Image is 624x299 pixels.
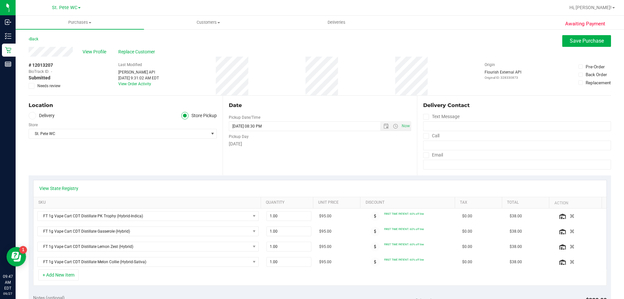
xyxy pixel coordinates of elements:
span: FIRST TIME PATIENT: 60% off line [384,227,424,231]
label: Origin [485,62,495,68]
button: Save Purchase [562,35,611,47]
span: FT 1g Vape Cart CDT Distillate PK Trophy (Hybrid-Indica) [38,211,250,221]
span: FIRST TIME PATIENT: 60% off line [384,258,424,261]
span: $38.00 [510,228,522,235]
span: $38.00 [510,213,522,219]
iframe: Resource center unread badge [19,246,27,254]
p: Original ID: 328330873 [485,75,521,80]
span: Save Purchase [570,38,604,44]
span: Submitted [29,75,50,81]
span: FT 1g Vape Cart CDT Distillate Gasserole (Hybrid) [38,227,250,236]
p: 09:47 AM EDT [3,274,13,291]
button: + Add New Item [38,269,79,280]
a: Quantity [266,200,311,205]
span: FIRST TIME PATIENT: 60% off line [384,212,424,215]
a: Back [29,37,38,41]
span: Purchases [16,20,144,25]
span: St. Pete WC [29,129,208,138]
span: $38.00 [510,244,522,250]
div: Replacement [586,79,611,86]
label: Email [423,150,443,160]
span: NO DATA FOUND [37,257,259,267]
span: Needs review [37,83,60,89]
label: Last Modified [118,62,142,68]
div: Date [229,102,411,109]
span: $0.00 [462,228,472,235]
label: Pickup Date/Time [229,115,260,120]
div: Location [29,102,217,109]
span: Deliveries [319,20,354,25]
a: Unit Price [318,200,358,205]
inline-svg: Inbound [5,19,11,25]
label: Pickup Day [229,134,249,140]
span: FT 1g Vape Cart CDT Distillate Lemon Zest (Hybrid) [38,242,250,251]
span: BioTrack ID: [29,69,49,75]
span: $0.00 [462,259,472,265]
span: select [208,129,216,138]
span: $95.00 [319,244,331,250]
span: Customers [144,20,272,25]
input: Format: (999) 999-9999 [423,121,611,131]
a: View Order Activity [118,82,151,86]
div: Pre-Order [586,63,605,70]
span: Hi, [PERSON_NAME]! [569,5,612,10]
inline-svg: Inventory [5,33,11,39]
span: NO DATA FOUND [37,242,259,251]
span: FIRST TIME PATIENT: 60% off line [384,243,424,246]
iframe: Resource center [6,247,26,266]
th: Action [549,197,601,209]
span: - [51,69,52,75]
a: Purchases [16,16,144,29]
inline-svg: Retail [5,47,11,53]
span: Awaiting Payment [565,20,605,28]
span: $95.00 [319,213,331,219]
input: 1.00 [267,227,311,236]
span: Open the date view [380,124,391,129]
span: $95.00 [319,228,331,235]
p: 09/27 [3,291,13,296]
a: Total [507,200,547,205]
span: Open the time view [390,124,401,129]
span: $38.00 [510,259,522,265]
span: $95.00 [319,259,331,265]
span: FT 1g Vape Cart CDT Distillate Melon Collie (Hybrid-Sativa) [38,257,250,266]
span: NO DATA FOUND [37,211,259,221]
span: NO DATA FOUND [37,226,259,236]
a: Customers [144,16,272,29]
div: Back Order [586,71,607,78]
input: Format: (999) 999-9999 [423,141,611,150]
a: Discount [366,200,452,205]
span: View Profile [83,48,109,55]
span: Set Current date [400,121,411,131]
div: Delivery Contact [423,102,611,109]
input: 1.00 [267,242,311,251]
input: 1.00 [267,257,311,266]
span: $0.00 [462,213,472,219]
span: St. Pete WC [52,5,77,10]
div: [DATE] [229,141,411,147]
span: $0.00 [462,244,472,250]
label: Store Pickup [181,112,217,119]
a: SKU [38,200,258,205]
input: 1.00 [267,211,311,221]
label: Call [423,131,439,141]
a: Tax [460,200,500,205]
a: View State Registry [39,185,78,192]
div: [PERSON_NAME] API [118,69,159,75]
span: # 12013207 [29,62,53,69]
span: Replace Customer [118,48,157,55]
a: Deliveries [272,16,401,29]
label: Store [29,122,38,128]
label: Text Message [423,112,460,121]
inline-svg: Reports [5,61,11,67]
div: [DATE] 9:31:02 AM EDT [118,75,159,81]
div: Flourish External API [485,69,521,80]
label: Delivery [29,112,55,119]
